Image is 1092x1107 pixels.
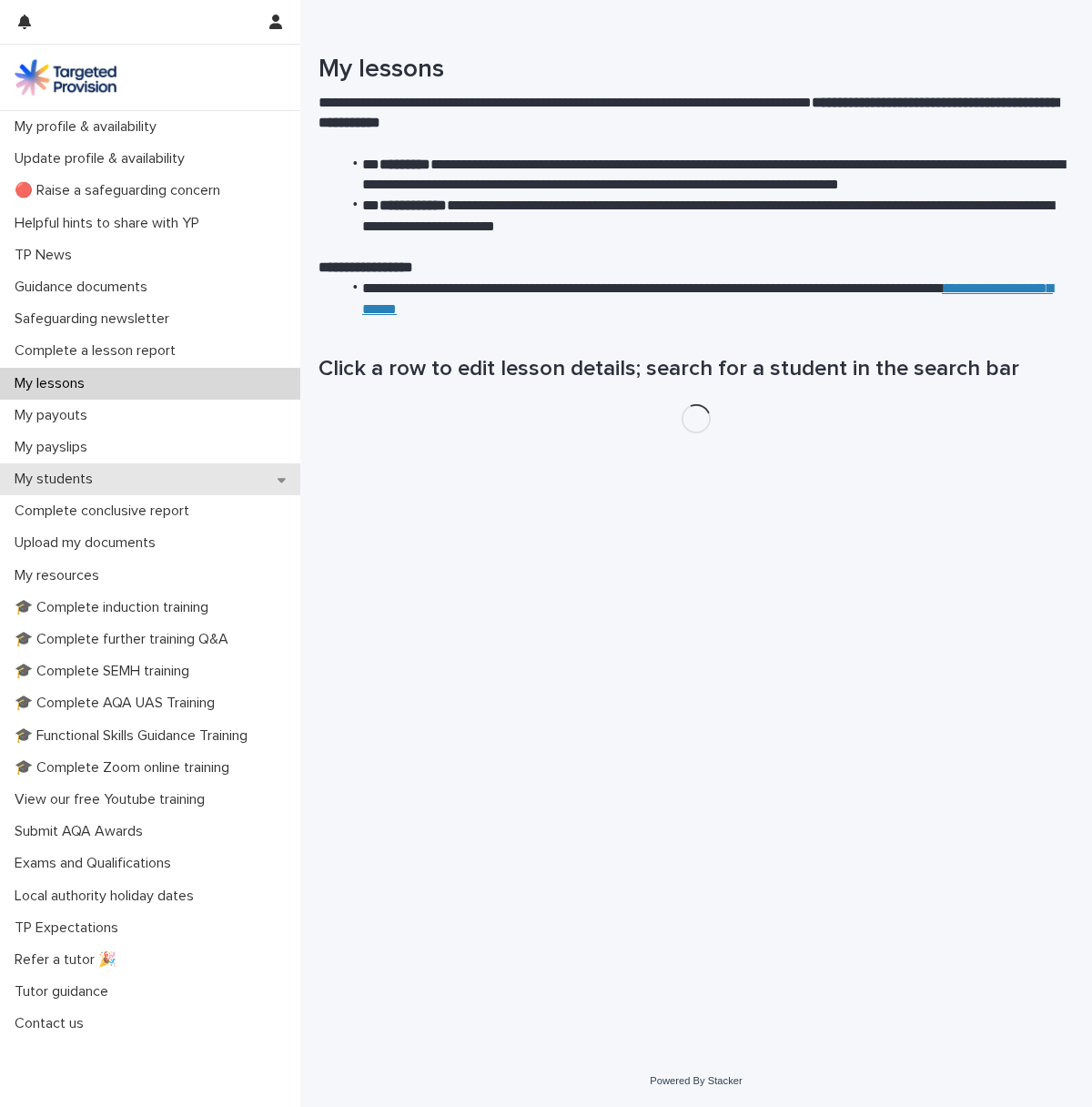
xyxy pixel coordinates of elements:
p: Contact us [7,1015,98,1032]
p: 🎓 Complete induction training [7,599,223,616]
p: Update profile & availability [7,150,199,168]
p: My students [7,471,107,488]
p: 🎓 Complete further training Q&A [7,631,243,648]
p: My lessons [7,375,99,392]
p: Tutor guidance [7,983,123,1000]
p: Exams and Qualifications [7,855,186,872]
p: Submit AQA Awards [7,823,157,840]
p: 🎓 Functional Skills Guidance Training [7,727,262,745]
p: My profile & availability [7,118,171,136]
p: View our free Youtube training [7,791,219,808]
p: 🔴 Raise a safeguarding concern [7,182,235,199]
p: Safeguarding newsletter [7,310,184,328]
h1: Click a row to edit lesson details; search for a student in the search bar [318,356,1074,382]
p: My payouts [7,407,102,424]
a: Powered By Stacker [650,1075,742,1086]
p: 🎓 Complete AQA UAS Training [7,695,229,712]
p: Guidance documents [7,279,162,296]
img: M5nRWzHhSzIhMunXDL62 [15,59,116,96]
p: My payslips [7,439,102,456]
p: Complete conclusive report [7,503,204,520]
p: TP News [7,247,86,264]
p: TP Expectations [7,919,133,937]
p: My resources [7,567,114,584]
p: 🎓 Complete Zoom online training [7,759,244,777]
p: Complete a lesson report [7,342,190,360]
p: 🎓 Complete SEMH training [7,663,204,680]
h1: My lessons [318,55,1074,86]
p: Helpful hints to share with YP [7,215,214,232]
p: Refer a tutor 🎉 [7,951,131,969]
p: Local authority holiday dates [7,888,208,905]
p: Upload my documents [7,534,170,552]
